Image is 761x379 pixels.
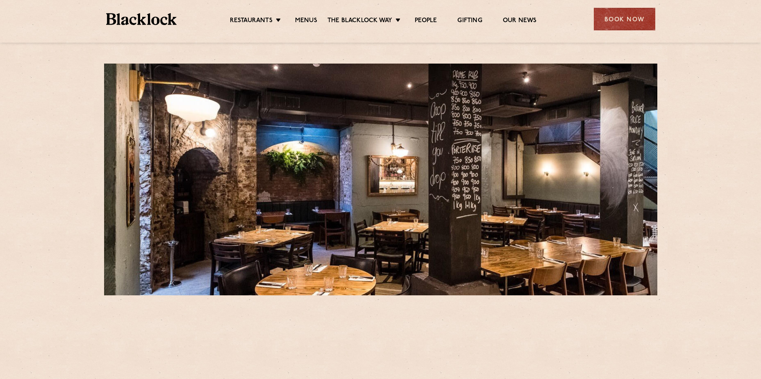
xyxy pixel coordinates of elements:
a: People [415,17,437,26]
div: Book Now [594,8,655,30]
a: Gifting [457,17,482,26]
a: Menus [295,17,317,26]
a: The Blacklock Way [327,17,392,26]
a: Our News [503,17,537,26]
img: BL_Textured_Logo-footer-cropped.svg [106,13,177,25]
a: Restaurants [230,17,273,26]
